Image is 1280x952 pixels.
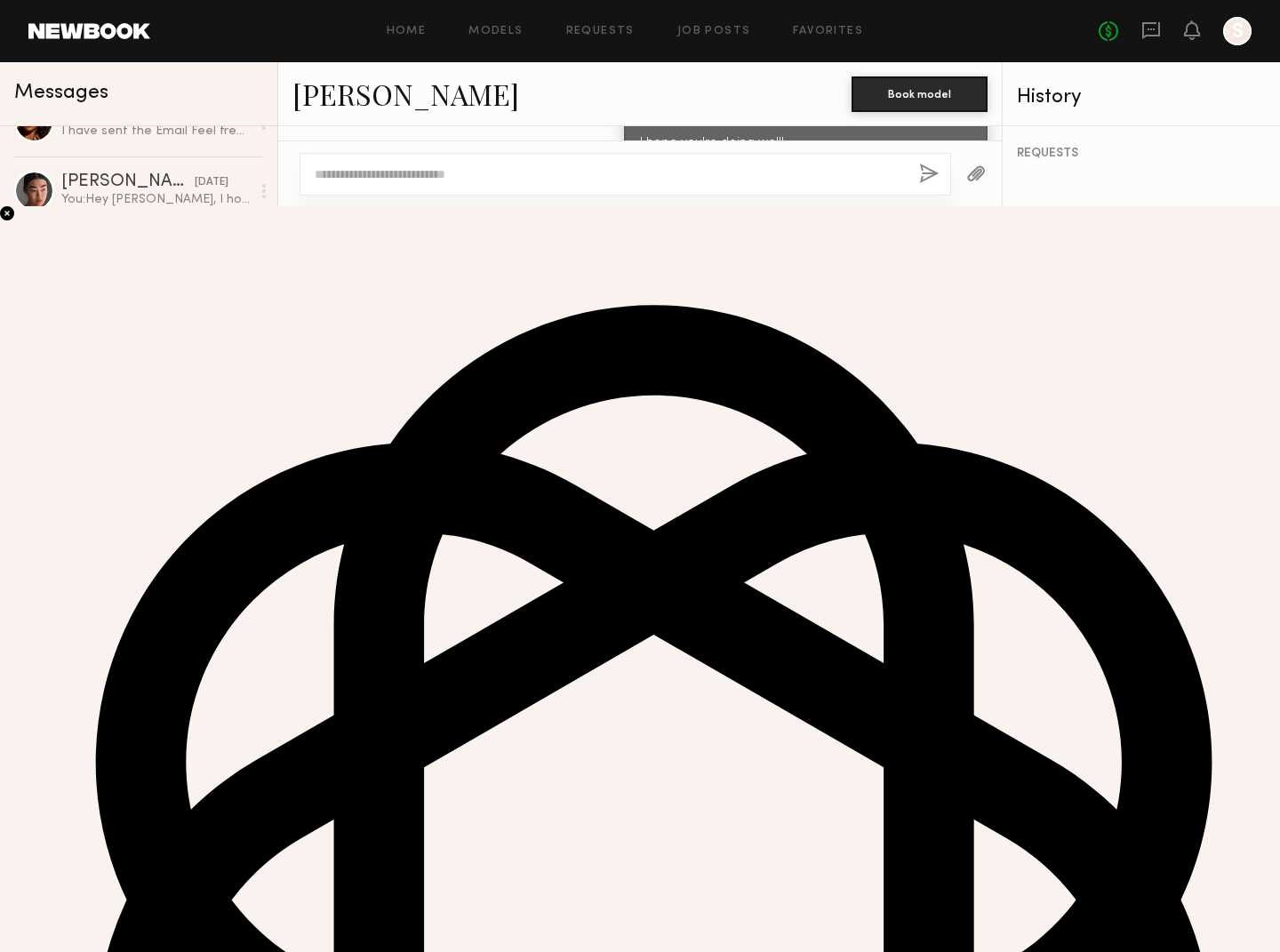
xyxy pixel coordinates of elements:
[677,26,751,37] a: Job Posts
[852,76,988,112] button: Book model
[793,26,863,37] a: Favorites
[195,174,228,191] div: [DATE]
[61,173,195,191] div: [PERSON_NAME]
[852,85,988,100] a: Book model
[1017,148,1266,160] div: REQUESTS
[14,83,108,103] span: Messages
[292,75,519,113] a: [PERSON_NAME]
[566,26,635,37] a: Requests
[61,123,251,140] div: I have sent the Email Feel free to let me know if you have received it
[1223,17,1252,45] a: S
[1017,87,1266,108] div: History
[387,26,427,37] a: Home
[468,26,523,37] a: Models
[61,191,251,208] div: You: Hey [PERSON_NAME], I hope you're doing well! My name is [PERSON_NAME], and I’m the Senior So...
